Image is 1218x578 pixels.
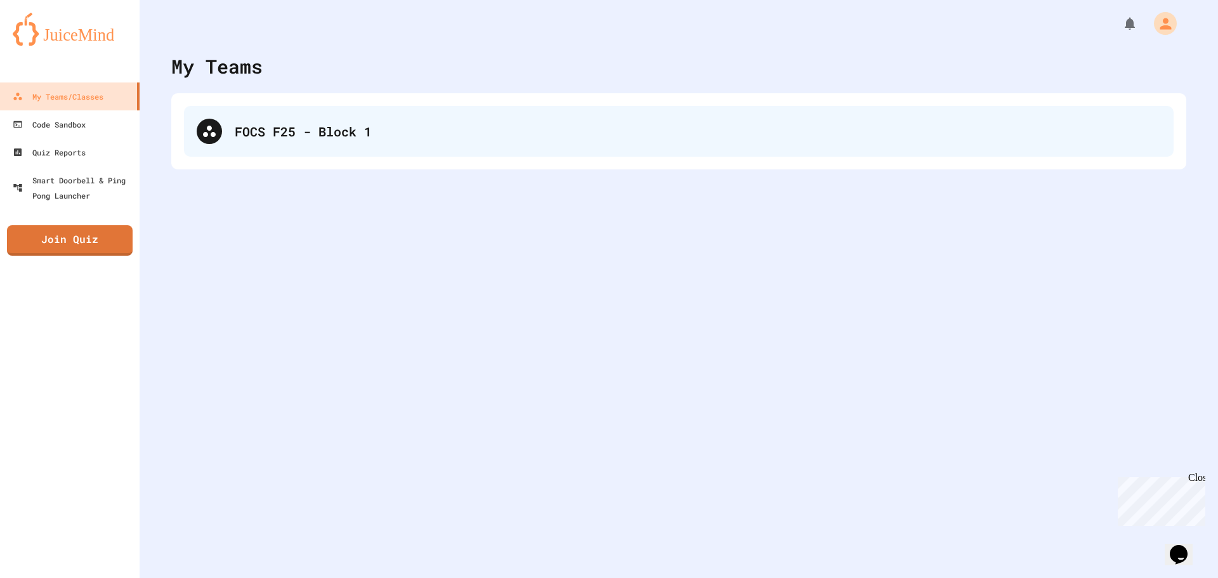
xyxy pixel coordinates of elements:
div: Code Sandbox [13,117,86,132]
div: My Teams/Classes [13,89,103,104]
div: My Teams [171,52,263,81]
a: Join Quiz [7,225,133,256]
div: My Notifications [1099,13,1141,34]
iframe: chat widget [1113,472,1205,526]
div: Chat with us now!Close [5,5,88,81]
iframe: chat widget [1165,527,1205,565]
div: My Account [1141,9,1180,38]
div: FOCS F25 - Block 1 [235,122,1161,141]
div: FOCS F25 - Block 1 [184,106,1174,157]
div: Quiz Reports [13,145,86,160]
div: Smart Doorbell & Ping Pong Launcher [13,173,134,203]
img: logo-orange.svg [13,13,127,46]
